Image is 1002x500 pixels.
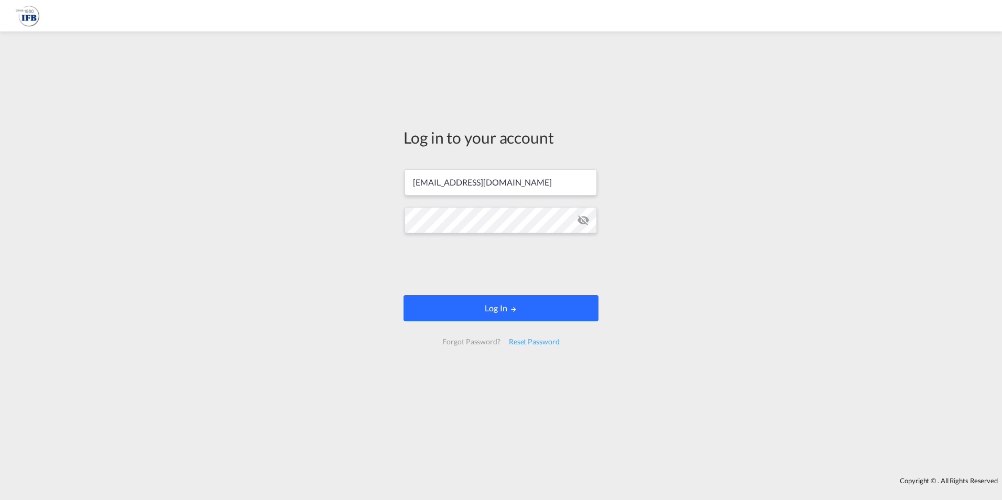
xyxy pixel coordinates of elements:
md-icon: icon-eye-off [577,214,590,226]
div: Reset Password [505,332,564,351]
input: Enter email/phone number [405,169,597,195]
img: de31bbe0256b11eebba44b54815f083d.png [16,4,39,28]
div: Forgot Password? [438,332,504,351]
iframe: reCAPTCHA [421,244,581,285]
button: LOGIN [404,295,598,321]
div: Log in to your account [404,126,598,148]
